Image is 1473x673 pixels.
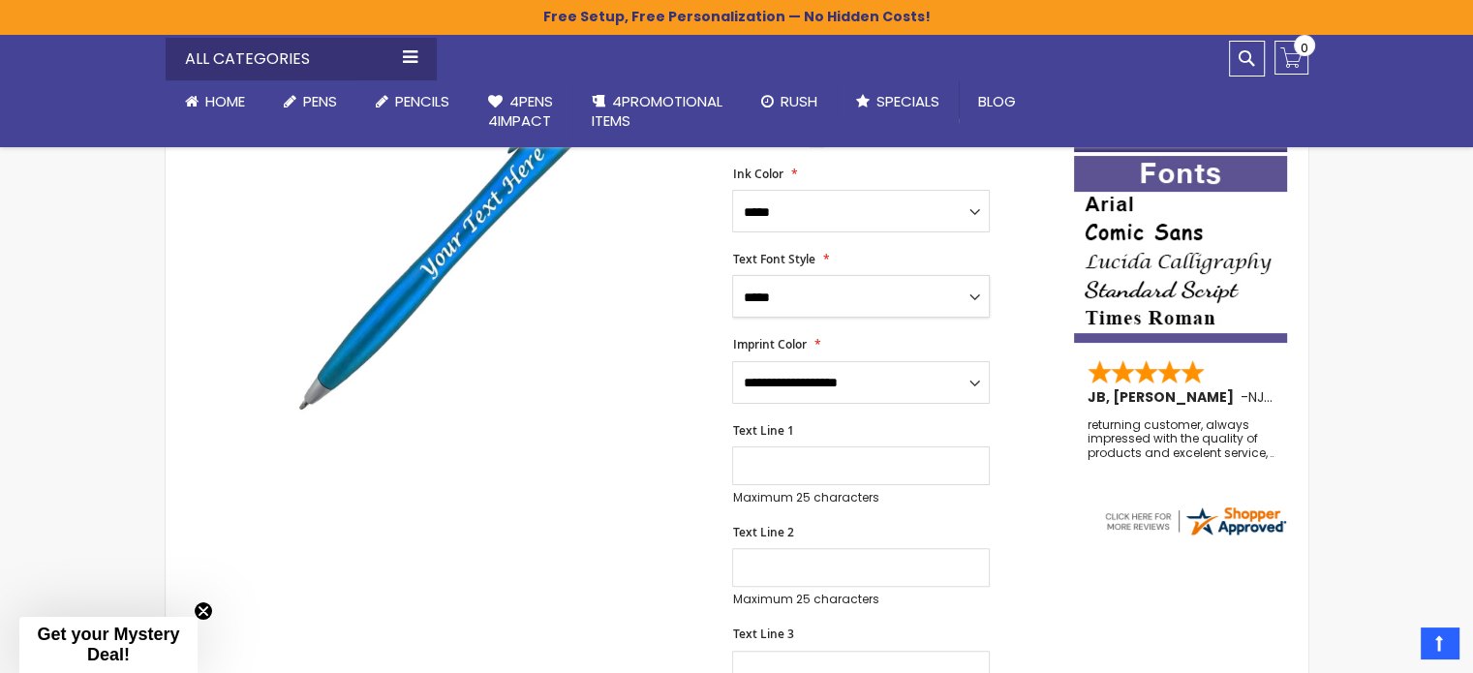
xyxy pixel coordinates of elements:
[742,80,837,123] a: Rush
[1102,504,1288,538] img: 4pens.com widget logo
[166,80,264,123] a: Home
[732,251,814,267] span: Text Font Style
[732,166,783,182] span: Ink Color
[732,626,793,642] span: Text Line 3
[395,91,449,111] span: Pencils
[592,91,722,131] span: 4PROMOTIONAL ITEMS
[264,80,356,123] a: Pens
[837,80,959,123] a: Specials
[488,91,553,131] span: 4Pens 4impact
[469,80,572,143] a: 4Pens4impact
[732,592,990,607] p: Maximum 25 characters
[959,80,1035,123] a: Blog
[1241,387,1409,407] span: - ,
[978,91,1016,111] span: Blog
[781,91,817,111] span: Rush
[732,490,990,505] p: Maximum 25 characters
[1421,627,1458,658] a: Top
[732,524,793,540] span: Text Line 2
[205,91,245,111] span: Home
[1301,39,1308,57] span: 0
[166,38,437,80] div: All Categories
[1274,41,1308,75] a: 0
[1088,387,1241,407] span: JB, [PERSON_NAME]
[194,601,213,621] button: Close teaser
[1248,387,1273,407] span: NJ
[19,617,198,673] div: Get your Mystery Deal!Close teaser
[876,91,939,111] span: Specials
[732,422,793,439] span: Text Line 1
[1074,156,1287,343] img: font-personalization-examples
[732,336,806,352] span: Imprint Color
[303,91,337,111] span: Pens
[572,80,742,143] a: 4PROMOTIONALITEMS
[356,80,469,123] a: Pencils
[37,625,179,664] span: Get your Mystery Deal!
[1088,418,1275,460] div: returning customer, always impressed with the quality of products and excelent service, will retu...
[1102,526,1288,542] a: 4pens.com certificate URL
